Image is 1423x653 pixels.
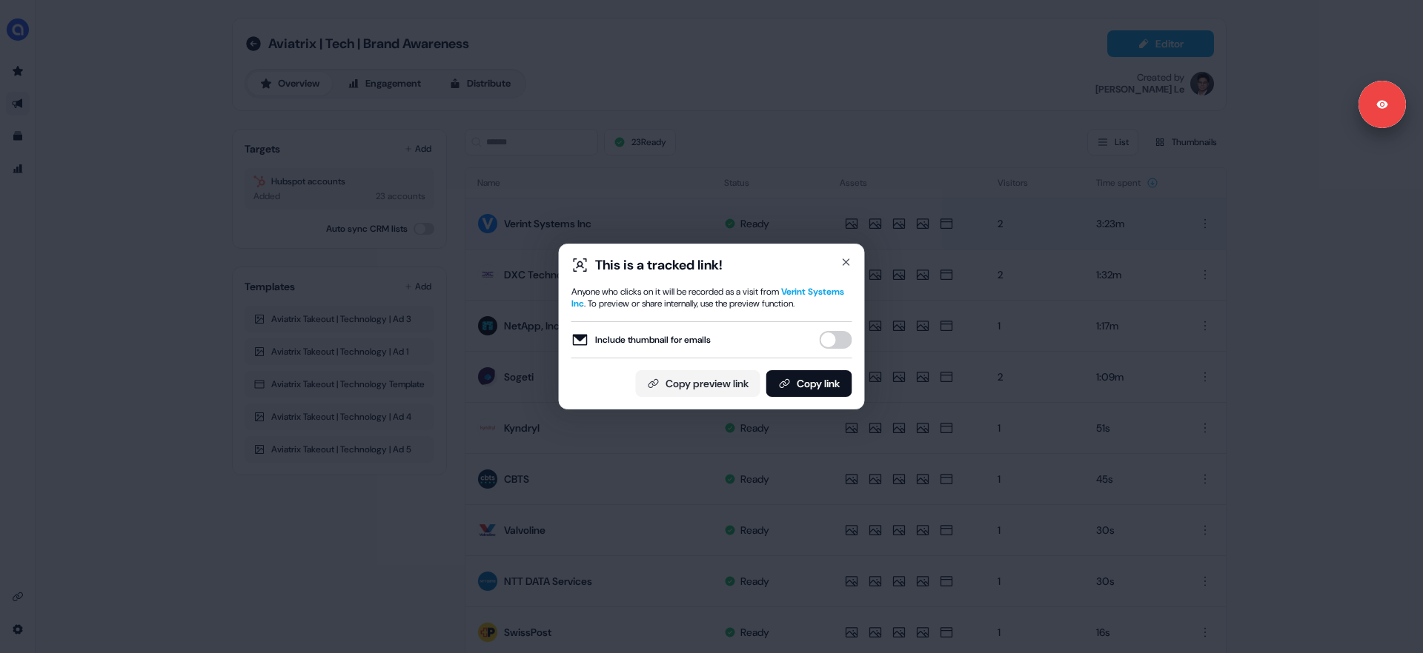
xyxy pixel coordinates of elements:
[571,286,844,309] span: Verint Systems Inc
[595,256,723,274] div: This is a tracked link!
[571,286,852,309] div: Anyone who clicks on it will be recorded as a visit from . To preview or share internally, use th...
[571,331,711,349] label: Include thumbnail for emails
[636,370,760,397] button: Copy preview link
[766,370,852,397] button: Copy link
